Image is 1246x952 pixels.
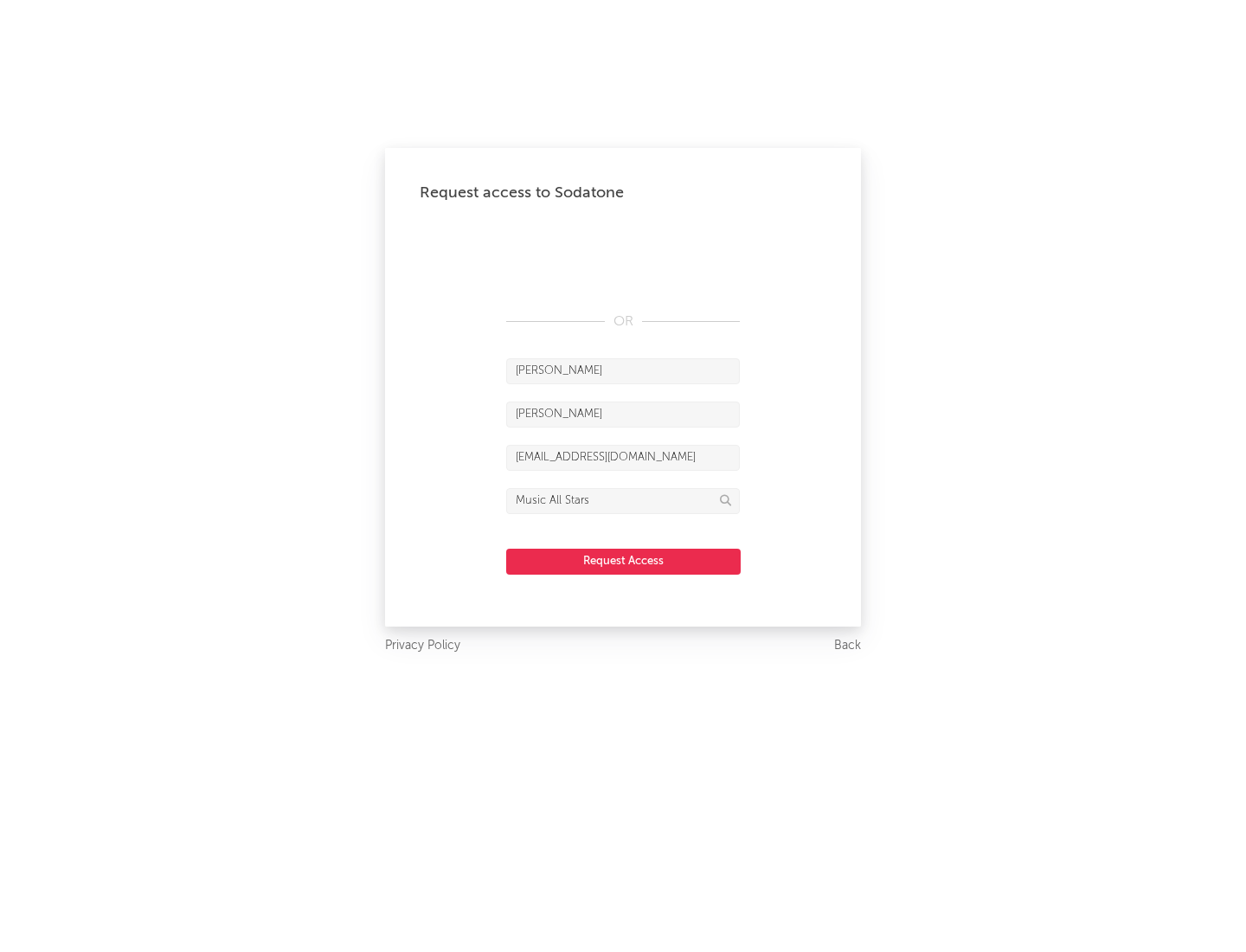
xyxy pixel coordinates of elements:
input: First Name [506,358,740,384]
input: Last Name [506,402,740,428]
input: Division [506,488,740,514]
a: Privacy Policy [385,635,460,657]
div: Request access to Sodatone [420,183,826,203]
input: Email [506,445,740,471]
div: OR [506,312,740,332]
a: Back [834,635,861,657]
button: Request Access [506,549,741,575]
